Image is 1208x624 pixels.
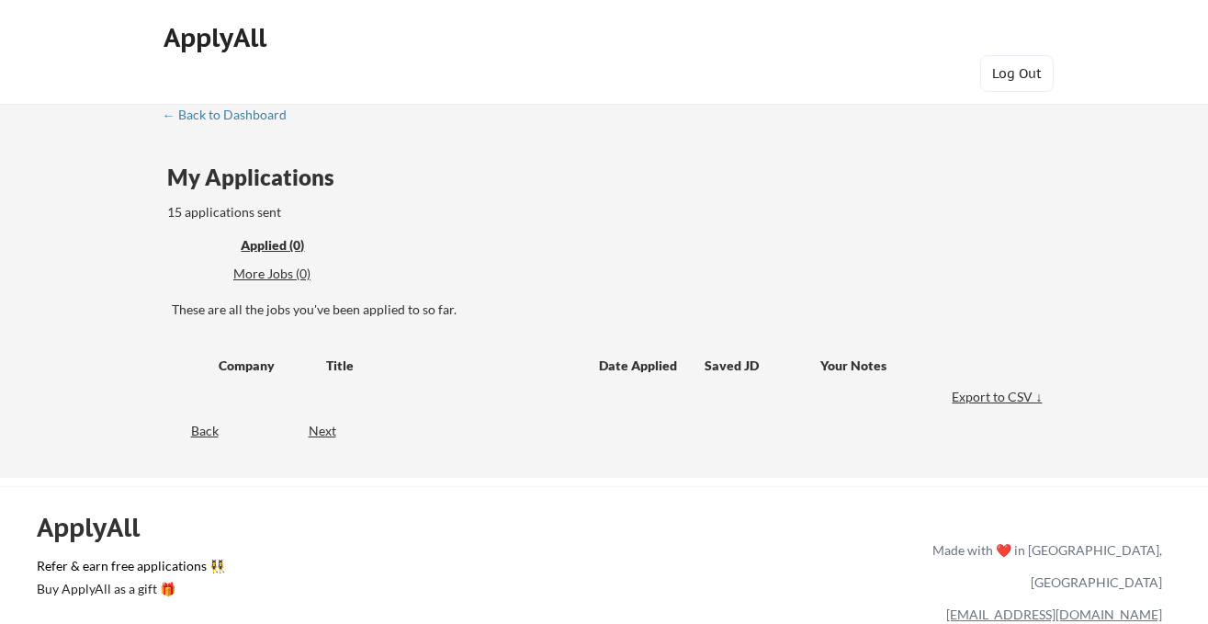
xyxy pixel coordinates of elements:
[820,357,1030,375] div: Your Notes
[326,357,581,375] div: Title
[37,579,220,602] a: Buy ApplyAll as a gift 🎁
[163,108,300,126] a: ← Back to Dashboard
[241,236,360,255] div: These are all the jobs you've been applied to so far.
[163,422,219,440] div: Back
[167,166,349,188] div: My Applications
[172,301,1047,319] div: These are all the jobs you've been applied to so far.
[599,357,680,375] div: Date Applied
[219,357,310,375] div: Company
[167,203,523,221] div: 15 applications sent
[925,534,1162,598] div: Made with ❤️ in [GEOGRAPHIC_DATA], [GEOGRAPHIC_DATA]
[952,388,1046,406] div: Export to CSV ↓
[37,512,161,543] div: ApplyAll
[163,108,300,121] div: ← Back to Dashboard
[233,265,368,284] div: These are job applications we think you'd be a good fit for, but couldn't apply you to automatica...
[309,422,357,440] div: Next
[980,55,1054,92] button: Log Out
[37,583,220,596] div: Buy ApplyAll as a gift 🎁
[946,607,1162,622] a: [EMAIL_ADDRESS][DOMAIN_NAME]
[241,236,360,255] div: Applied (0)
[705,348,820,381] div: Saved JD
[233,265,368,283] div: More Jobs (0)
[164,22,272,53] div: ApplyAll
[37,560,548,579] a: Refer & earn free applications 👯‍♀️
